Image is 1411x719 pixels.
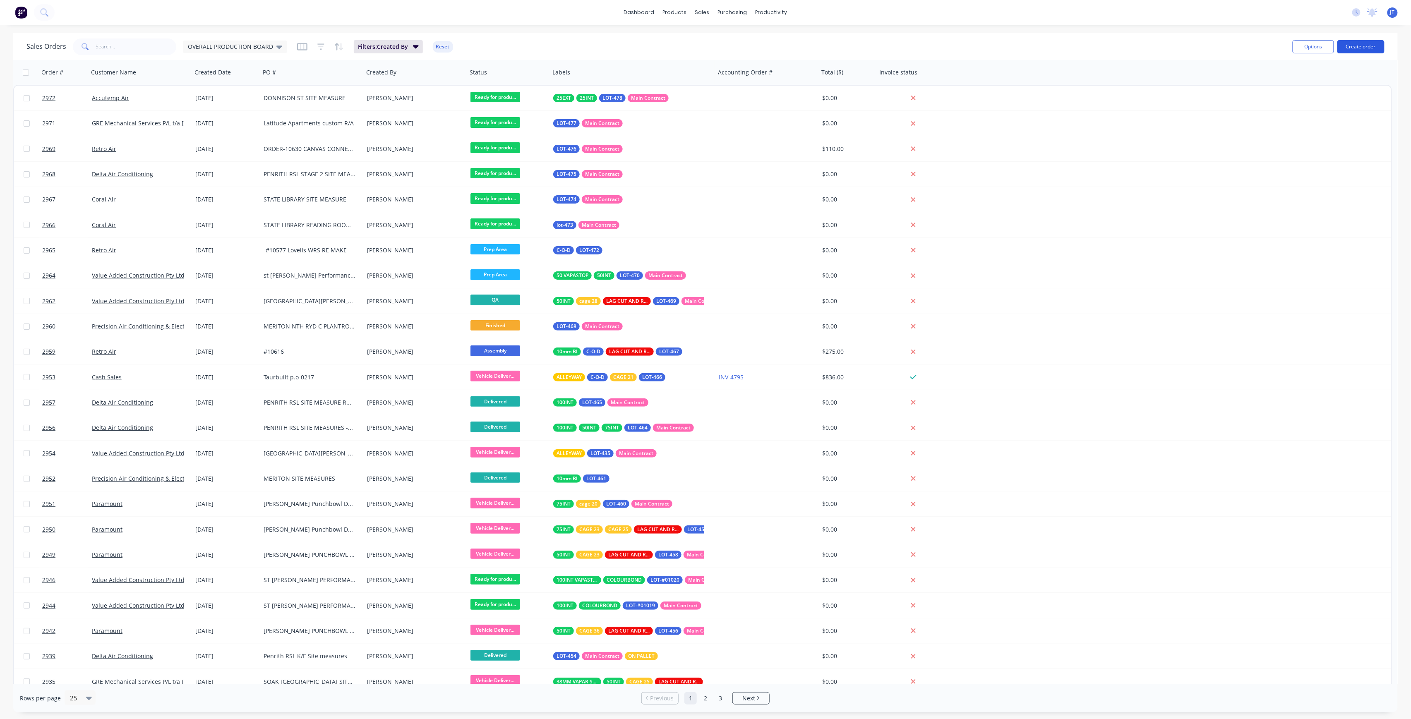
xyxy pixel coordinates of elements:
[470,168,520,178] span: Ready for produ...
[195,246,257,254] div: [DATE]
[553,373,665,381] button: ALLEYWAYC-O-DCAGE 21LOT-466
[579,525,600,534] span: CAGE 23
[264,246,355,254] div: -#10577 Lovells WRS RE MAKE
[609,348,650,356] span: LAG CUT AND READY
[264,271,355,280] div: st [PERSON_NAME] Performance Centre riser duct lvl 1
[553,119,623,127] button: LOT-477Main Contract
[602,94,622,102] span: LOT-478
[585,145,619,153] span: Main Contract
[582,602,617,610] span: COLOURBOND
[553,678,775,686] button: 38MM VAPAR STOP50INTCAGE 25LAG CUT AND READY
[822,449,871,458] div: $0.00
[553,94,669,102] button: 25EXT25INTLOT-478Main Contract
[579,500,598,508] span: cage 20
[1390,9,1395,16] span: JT
[42,137,92,161] a: 2969
[42,678,55,686] span: 2935
[92,322,217,330] a: Precision Air Conditioning & Electrical Pty Ltd
[658,678,700,686] span: LAG CUT AND READY
[42,491,92,516] a: 2951
[42,111,92,136] a: 2971
[195,373,257,381] div: [DATE]
[195,297,257,305] div: [DATE]
[42,576,55,584] span: 2946
[557,500,571,508] span: 75INT
[553,322,623,331] button: LOT-468Main Contract
[195,119,257,127] div: [DATE]
[42,263,92,288] a: 2964
[195,475,257,483] div: [DATE]
[42,314,92,339] a: 2960
[822,271,871,280] div: $0.00
[822,195,871,204] div: $0.00
[470,142,520,153] span: Ready for produ...
[470,320,520,331] span: Finished
[553,195,623,204] button: LOT-474Main Contract
[15,6,27,19] img: Factory
[553,424,694,432] button: 100INT50INT75INTLOT-464Main Contract
[822,525,871,534] div: $0.00
[620,271,640,280] span: LOT-470
[658,627,678,635] span: LOT-456
[557,246,571,254] span: C-O-D
[42,500,55,508] span: 2951
[553,551,725,559] button: 50INTCAGE 23LAG CUT AND READYLOT-458Main Contract
[367,449,459,458] div: [PERSON_NAME]
[557,94,571,102] span: 25EXT
[42,525,55,534] span: 2950
[1293,40,1334,53] button: Options
[367,322,459,331] div: [PERSON_NAME]
[658,551,678,559] span: LOT-458
[264,145,355,153] div: ORDER-10630 CANVAS CONNECTIONS
[557,398,574,407] span: 100INT
[557,551,571,559] span: 50INT
[608,551,650,559] span: LAG CUT AND READY
[553,170,623,178] button: LOT-475Main Contract
[733,694,769,702] a: Next page
[42,424,55,432] span: 2956
[822,500,871,508] div: $0.00
[822,94,871,102] div: $0.00
[264,297,355,305] div: [GEOGRAPHIC_DATA][PERSON_NAME] riser duct
[590,449,610,458] span: LOT-435
[579,551,600,559] span: CAGE 23
[585,652,619,660] span: Main Contract
[470,269,520,280] span: Prep Area
[557,373,582,381] span: ALLEYWAY
[659,348,679,356] span: LOT-467
[264,525,355,534] div: [PERSON_NAME] Punchbowl DWG-M-OF REV-B OFFICE 11 RUN C
[96,38,177,55] input: Search...
[42,618,92,643] a: 2942
[354,40,423,53] button: Filters:Created By
[557,627,571,635] span: 50INT
[42,195,55,204] span: 2967
[605,424,619,432] span: 75INT
[41,68,63,77] div: Order #
[367,94,459,102] div: [PERSON_NAME]
[470,193,520,204] span: Ready for produ...
[367,221,459,229] div: [PERSON_NAME]
[195,271,257,280] div: [DATE]
[26,43,66,50] h1: Sales Orders
[751,6,792,19] div: productivity
[42,593,92,618] a: 2944
[358,43,408,51] span: Filters: Created By
[42,365,92,390] a: 2953
[822,297,871,305] div: $0.00
[92,449,185,457] a: Value Added Construction Pty Ltd
[687,551,721,559] span: Main Contract
[585,322,619,331] span: Main Contract
[367,119,459,127] div: [PERSON_NAME]
[264,322,355,331] div: MERITON NTH RYD C PLANTROOM
[553,271,686,280] button: 50 VAPASTOP50INTLOT-470Main Contract
[42,644,92,669] a: 2939
[264,449,355,458] div: [GEOGRAPHIC_DATA][PERSON_NAME] SITE MEASURES
[470,472,520,483] span: Delivered
[195,424,257,432] div: [DATE]
[553,449,657,458] button: ALLEYWAYLOT-435Main Contract
[264,500,355,508] div: [PERSON_NAME] Punchbowl DWG-M-OF REV-B OFFICE 11 RUN C
[92,678,282,685] a: GRE Mechanical Services P/L t/a [PERSON_NAME] & [PERSON_NAME]
[557,602,574,610] span: 100INT
[92,627,122,635] a: Paramount
[557,322,576,331] span: LOT-468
